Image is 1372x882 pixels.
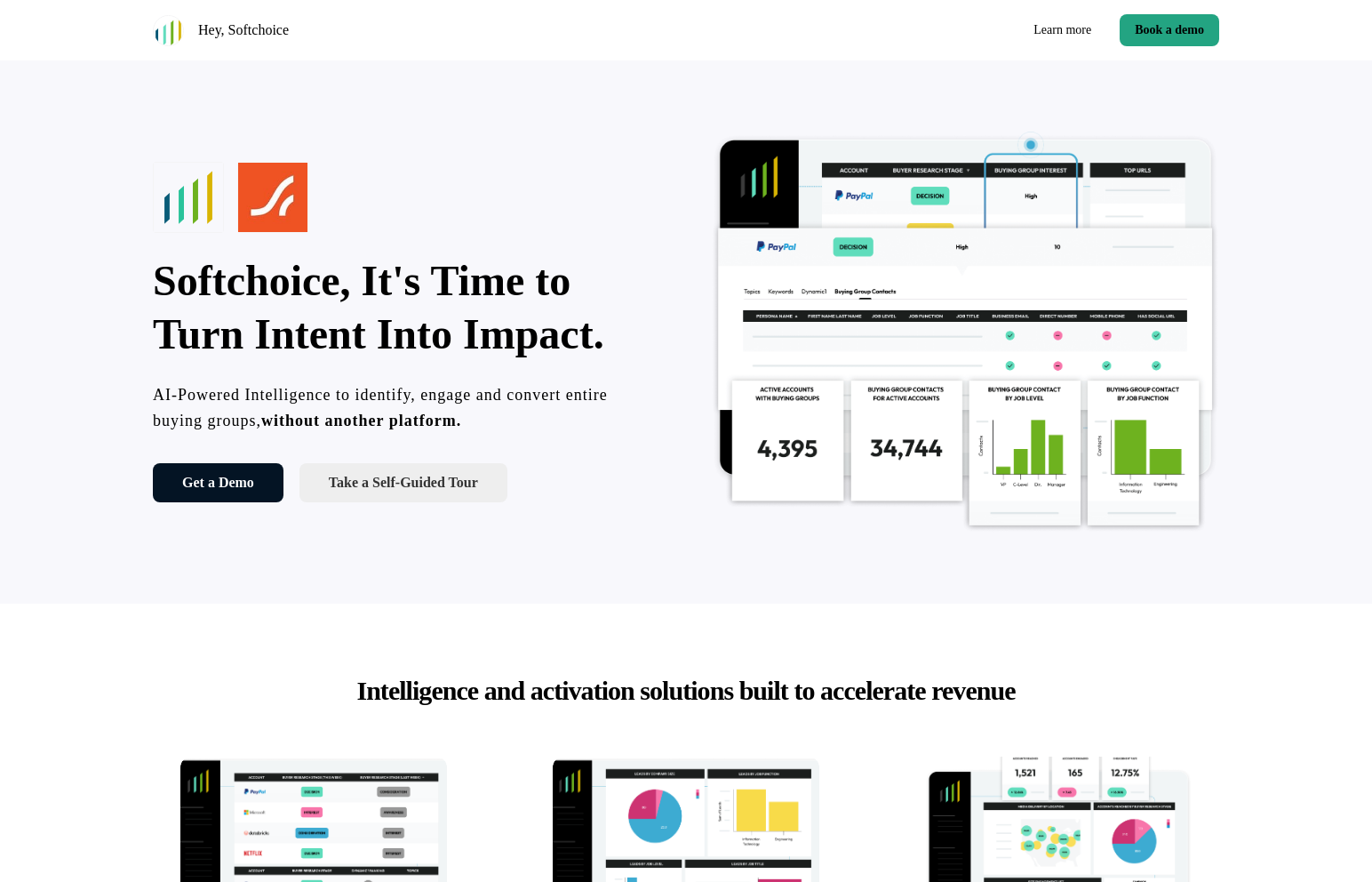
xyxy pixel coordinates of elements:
[299,463,507,502] a: Take a Self-Guided Tour
[153,463,283,502] a: Get a Demo
[261,412,461,429] strong: without another platform.
[242,675,1130,707] p: Intelligence and activation solutions built to accelerate revenue
[198,20,289,41] p: Hey, Softchoice
[153,382,661,435] p: AI-Powered Intelligence to identify, engage and convert entire buying groups,
[1019,14,1105,46] a: Learn more
[1120,14,1219,46] button: Book a demo
[153,254,661,361] p: Softchoice, It's Time to Turn Intent Into Impact.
